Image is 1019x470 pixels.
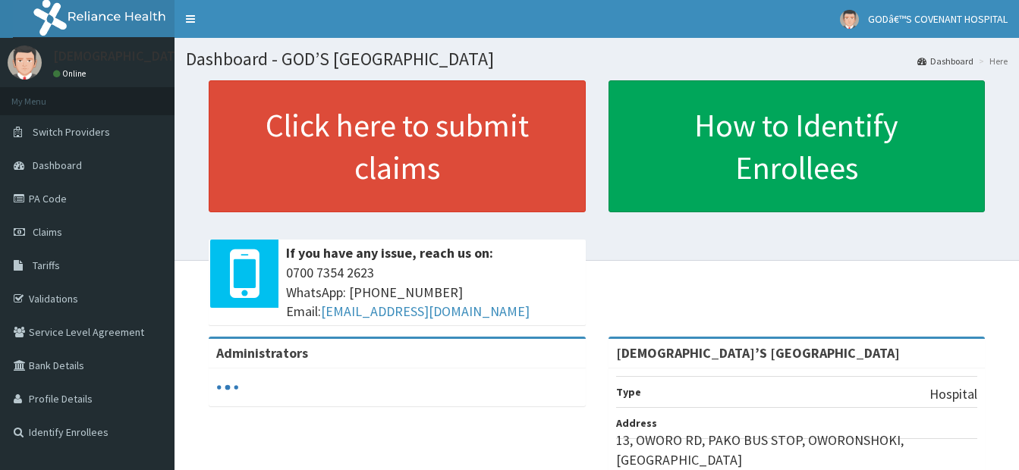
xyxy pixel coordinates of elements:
[53,68,90,79] a: Online
[216,376,239,399] svg: audio-loading
[33,158,82,172] span: Dashboard
[186,49,1008,69] h1: Dashboard - GOD’S [GEOGRAPHIC_DATA]
[33,225,62,239] span: Claims
[616,431,978,469] p: 13, OWORO RD, PAKO BUS STOP, OWORONSHOKI, [GEOGRAPHIC_DATA]
[929,384,977,404] p: Hospital
[616,344,900,362] strong: [DEMOGRAPHIC_DATA]’S [GEOGRAPHIC_DATA]
[8,45,42,80] img: User Image
[616,416,657,430] b: Address
[33,258,60,272] span: Tariffs
[609,80,986,212] a: How to Identify Enrollees
[286,244,493,262] b: If you have any issue, reach us on:
[33,125,110,139] span: Switch Providers
[53,49,327,63] p: [DEMOGRAPHIC_DATA]’S [GEOGRAPHIC_DATA]
[209,80,586,212] a: Click here to submit claims
[286,263,578,321] span: 0700 7354 2623 WhatsApp: [PHONE_NUMBER] Email:
[840,10,859,29] img: User Image
[321,302,530,320] a: [EMAIL_ADDRESS][DOMAIN_NAME]
[868,12,1008,26] span: GODâ€™S COVENANT HOSPITAL
[975,55,1008,67] li: Here
[216,344,308,362] b: Administrators
[917,55,973,67] a: Dashboard
[616,385,641,399] b: Type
